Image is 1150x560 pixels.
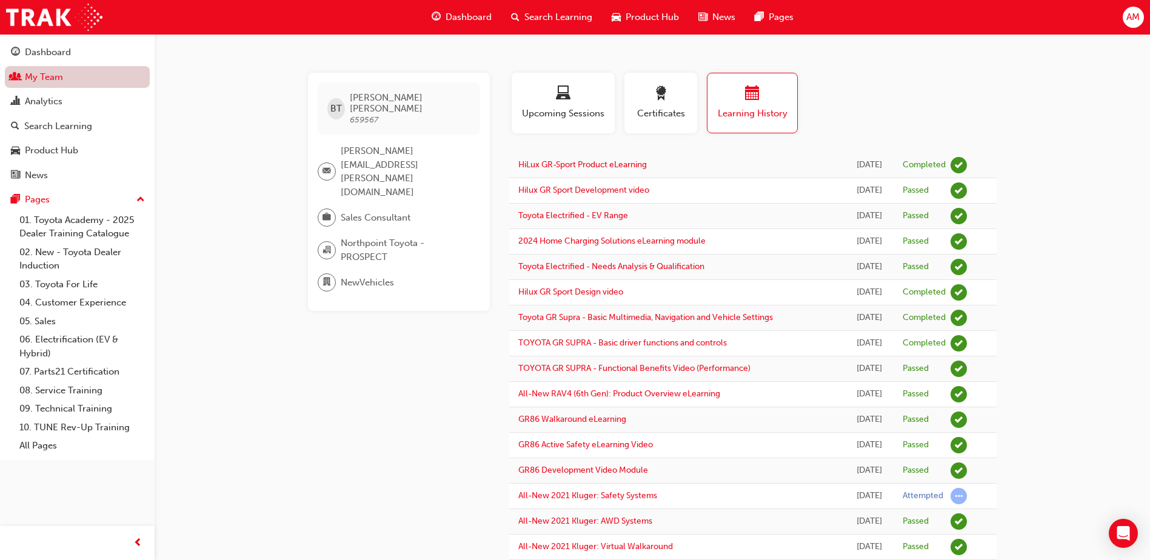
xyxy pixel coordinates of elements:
[951,539,967,555] span: learningRecordVerb_PASS-icon
[133,536,142,551] span: prev-icon
[745,5,803,30] a: pages-iconPages
[6,4,102,31] img: Trak
[951,157,967,173] span: learningRecordVerb_COMPLETE-icon
[903,261,929,273] div: Passed
[634,107,688,121] span: Certificates
[341,276,394,290] span: NewVehicles
[518,159,647,170] a: HiLux GR-Sport Product eLearning
[903,236,929,247] div: Passed
[518,338,727,348] a: TOYOTA GR SUPRA - Basic driver functions and controls
[854,235,884,248] div: Tue Sep 16 2025 09:36:10 GMT+0930 (Australian Central Standard Time)
[854,260,884,274] div: Mon Sep 15 2025 15:22:56 GMT+0930 (Australian Central Standard Time)
[323,275,331,290] span: department-icon
[624,73,697,133] button: Certificates
[951,412,967,428] span: learningRecordVerb_PASS-icon
[518,465,648,475] a: GR86 Development Video Module
[432,10,441,25] span: guage-icon
[903,312,946,324] div: Completed
[518,516,652,526] a: All-New 2021 Kluger: AWD Systems
[518,236,706,246] a: 2024 Home Charging Solutions eLearning module
[512,73,615,133] button: Upcoming Sessions
[11,121,19,132] span: search-icon
[903,185,929,196] div: Passed
[15,293,150,312] a: 04. Customer Experience
[524,10,592,24] span: Search Learning
[15,418,150,437] a: 10. TUNE Rev-Up Training
[903,338,946,349] div: Completed
[15,436,150,455] a: All Pages
[518,261,704,272] a: Toyota Electrified - Needs Analysis & Qualification
[854,362,884,376] div: Mon Sep 15 2025 09:28:59 GMT+0930 (Australian Central Standard Time)
[854,184,884,198] div: Tue Sep 16 2025 09:46:59 GMT+0930 (Australian Central Standard Time)
[854,489,884,503] div: Fri Sep 05 2025 12:46:24 GMT+0930 (Australian Central Standard Time)
[903,363,929,375] div: Passed
[11,145,20,156] span: car-icon
[25,45,71,59] div: Dashboard
[15,381,150,400] a: 08. Service Training
[518,185,649,195] a: Hilux GR Sport Development video
[11,195,20,205] span: pages-icon
[951,386,967,402] span: learningRecordVerb_PASS-icon
[518,541,673,552] a: All-New 2021 Kluger: Virtual Walkaround
[951,437,967,453] span: learningRecordVerb_PASS-icon
[951,310,967,326] span: learningRecordVerb_COMPLETE-icon
[903,516,929,527] div: Passed
[755,10,764,25] span: pages-icon
[951,259,967,275] span: learningRecordVerb_PASS-icon
[612,10,621,25] span: car-icon
[854,438,884,452] div: Mon Sep 08 2025 11:38:21 GMT+0930 (Australian Central Standard Time)
[15,211,150,243] a: 01. Toyota Academy - 2025 Dealer Training Catalogue
[323,164,331,179] span: email-icon
[951,182,967,199] span: learningRecordVerb_PASS-icon
[626,10,679,24] span: Product Hub
[951,208,967,224] span: learningRecordVerb_PASS-icon
[903,287,946,298] div: Completed
[350,115,378,125] span: 659567
[341,211,410,225] span: Sales Consultant
[5,139,150,162] a: Product Hub
[5,188,150,211] button: Pages
[518,388,720,399] a: All-New RAV4 (6th Gen): Product Overview eLearning
[951,488,967,504] span: learningRecordVerb_ATTEMPT-icon
[446,10,492,24] span: Dashboard
[518,490,657,501] a: All-New 2021 Kluger: Safety Systems
[11,170,20,181] span: news-icon
[712,10,735,24] span: News
[5,41,150,64] a: Dashboard
[1109,519,1138,548] div: Open Intercom Messenger
[5,115,150,138] a: Search Learning
[521,107,606,121] span: Upcoming Sessions
[745,86,760,102] span: calendar-icon
[854,311,884,325] div: Mon Sep 15 2025 09:30:16 GMT+0930 (Australian Central Standard Time)
[15,362,150,381] a: 07. Parts21 Certification
[341,236,470,264] span: Northpoint Toyota - PROSPECT
[903,541,929,553] div: Passed
[15,243,150,275] a: 02. New - Toyota Dealer Induction
[854,464,884,478] div: Mon Sep 08 2025 10:59:32 GMT+0930 (Australian Central Standard Time)
[15,275,150,294] a: 03. Toyota For Life
[24,119,92,133] div: Search Learning
[717,107,788,121] span: Learning History
[903,439,929,451] div: Passed
[903,465,929,476] div: Passed
[903,159,946,171] div: Completed
[769,10,794,24] span: Pages
[11,96,20,107] span: chart-icon
[951,513,967,530] span: learningRecordVerb_PASS-icon
[854,209,884,223] div: Tue Sep 16 2025 09:39:38 GMT+0930 (Australian Central Standard Time)
[25,168,48,182] div: News
[951,335,967,352] span: learningRecordVerb_COMPLETE-icon
[323,210,331,225] span: briefcase-icon
[25,95,62,108] div: Analytics
[854,387,884,401] div: Mon Sep 15 2025 09:24:25 GMT+0930 (Australian Central Standard Time)
[903,210,929,222] div: Passed
[11,47,20,58] span: guage-icon
[518,312,773,322] a: Toyota GR Supra - Basic Multimedia, Navigation and Vehicle Settings
[5,66,150,88] a: My Team
[330,102,342,116] span: BT
[1126,10,1140,24] span: AM
[15,330,150,362] a: 06. Electrification (EV & Hybrid)
[854,515,884,528] div: Fri Sep 05 2025 12:45:51 GMT+0930 (Australian Central Standard Time)
[5,39,150,188] button: DashboardMy TeamAnalyticsSearch LearningProduct HubNews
